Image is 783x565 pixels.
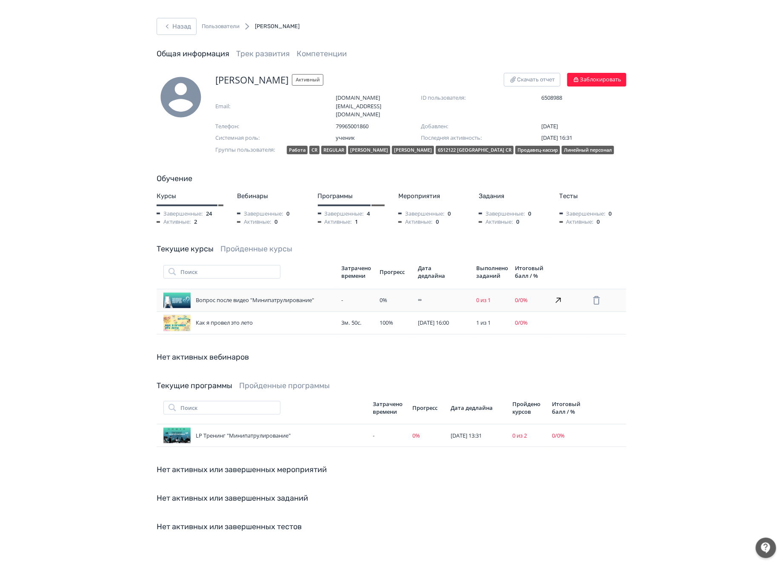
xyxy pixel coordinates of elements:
[237,218,271,226] span: Активные:
[476,296,491,304] span: 0 из 1
[421,134,506,142] span: Последняя активность:
[562,146,614,155] div: Линейный персонал
[157,18,197,35] button: Назад
[342,319,350,326] span: 3м.
[157,191,223,201] div: Курсы
[418,264,448,280] div: Дата дедлайна
[412,404,444,412] div: Прогресс
[236,49,290,58] a: Трек развития
[516,218,519,226] span: 0
[418,296,469,305] div: ∞
[560,218,594,226] span: Активные:
[436,218,439,226] span: 0
[418,319,449,326] span: [DATE] 16:00
[504,73,560,86] button: Скачать отчет
[552,400,585,415] div: Итоговый балл / %
[567,73,626,86] button: Заблокировать
[157,493,626,504] div: Нет активных или завершенных заданий
[398,210,444,218] span: Завершенные:
[297,49,347,58] a: Компетенции
[157,521,626,533] div: Нет активных или завершенных тестов
[215,146,283,156] span: Группы пользователя:
[448,210,451,218] span: 0
[157,381,232,390] a: Текущие программы
[342,296,373,305] div: -
[157,210,203,218] span: Завершенные:
[560,210,606,218] span: Завершенные:
[373,400,406,415] div: Затрачено времени
[528,210,531,218] span: 0
[421,94,506,102] span: ID пользователя:
[476,319,491,326] span: 1 из 1
[157,49,229,58] a: Общая информация
[202,22,240,31] a: Пользователи
[541,94,626,102] span: 6508988
[552,432,565,439] span: 0 / 0 %
[318,191,385,201] div: Программы
[479,210,525,218] span: Завершенные:
[286,210,289,218] span: 0
[309,146,320,155] div: CR
[157,244,214,254] a: Текущие курсы
[348,146,390,155] div: [PERSON_NAME]
[321,146,346,155] div: REGULAR
[215,134,300,142] span: Системная роль:
[515,264,546,280] div: Итоговый балл / %
[412,432,420,439] span: 0 %
[215,102,300,111] span: Email:
[355,218,358,226] span: 1
[318,218,352,226] span: Активные:
[373,432,406,440] div: -
[157,464,626,476] div: Нет активных или завершенных мероприятий
[194,218,197,226] span: 2
[274,218,277,226] span: 0
[336,94,421,119] span: [DOMAIN_NAME][EMAIL_ADDRESS][DOMAIN_NAME]
[287,146,308,155] div: Работа
[220,244,292,254] a: Пройденные курсы
[476,264,508,280] div: Выполнено заданий
[215,122,300,131] span: Телефон:
[206,210,212,218] span: 24
[597,218,600,226] span: 0
[479,218,513,226] span: Активные:
[512,400,545,415] div: Пройдено курсов
[512,432,527,439] span: 0 из 2
[541,134,572,141] span: [DATE] 16:31
[163,314,335,332] div: Как я провел это лето
[609,210,612,218] span: 0
[515,319,528,326] span: 0 / 0 %
[157,218,191,226] span: Активные:
[239,381,330,390] a: Пройденные программы
[157,352,626,363] div: Нет активных вебинаров
[392,146,434,155] div: [PERSON_NAME]
[515,146,560,155] div: Продавец-кассир
[515,296,528,304] span: 0 / 0 %
[398,191,465,201] div: Мероприятия
[237,210,283,218] span: Завершенные:
[215,73,289,87] span: [PERSON_NAME]
[380,319,394,326] span: 100 %
[163,292,335,309] div: Вопрос после видео "Минипатрулирование"
[560,191,626,201] div: Тесты
[451,432,482,439] span: [DATE] 13:31
[292,74,323,86] span: Активный
[367,210,370,218] span: 4
[398,218,432,226] span: Активные:
[451,404,506,412] div: Дата дедлайна
[163,427,366,444] div: LP Тренинг "Минипатрулирование"
[157,173,626,184] div: Обучение
[342,264,373,280] div: Затрачено времени
[380,268,412,276] div: Прогресс
[479,191,546,201] div: Задания
[237,191,304,201] div: Вебинары
[318,210,364,218] span: Завершенные:
[421,122,506,131] span: Добавлен:
[255,23,300,29] span: [PERSON_NAME]
[351,319,361,326] span: 50с.
[380,296,388,304] span: 0 %
[336,134,421,142] span: ученик
[336,122,421,131] span: 79965001860
[436,146,514,155] div: 6512122 [GEOGRAPHIC_DATA] CR
[541,122,558,130] span: [DATE]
